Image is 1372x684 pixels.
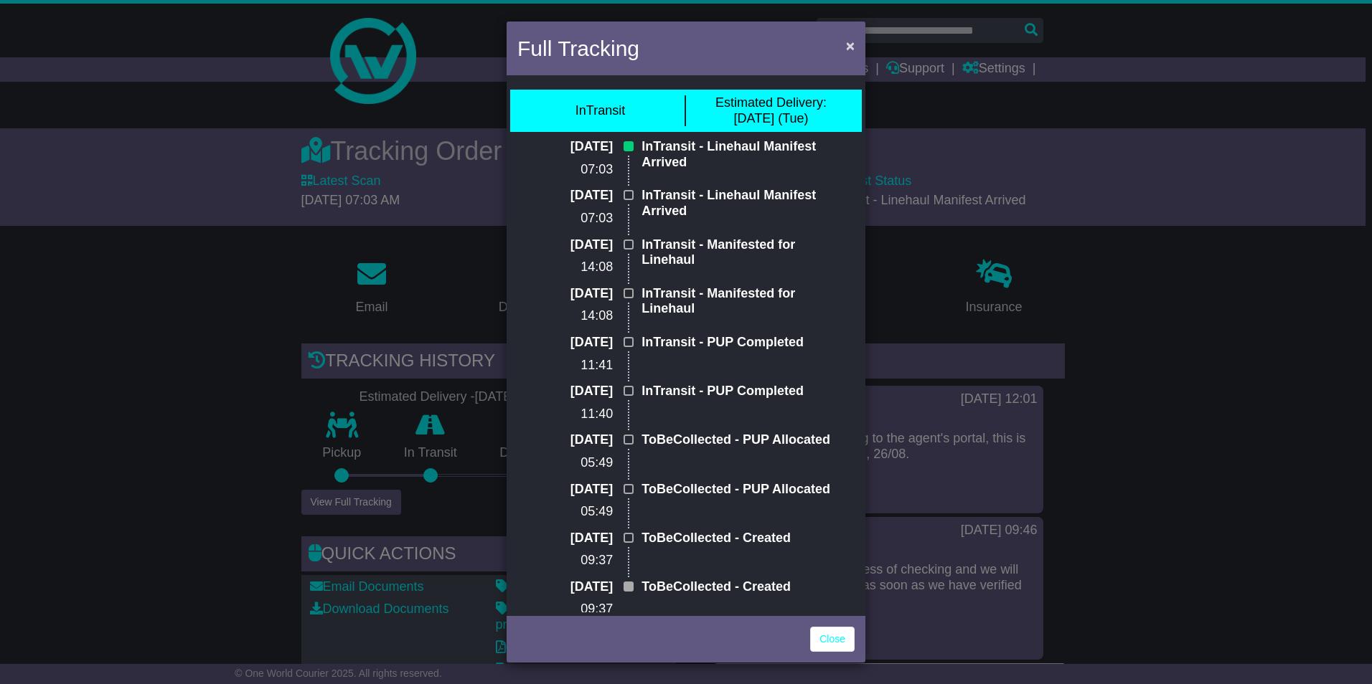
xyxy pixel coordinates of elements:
p: InTransit - PUP Completed [642,384,833,399]
h4: Full Tracking [517,32,639,65]
p: ToBeCollected - Created [642,531,833,546]
p: [DATE] [539,384,613,399]
p: InTransit - Manifested for Linehaul [642,286,833,317]
p: InTransit - Linehaul Manifest Arrived [642,139,833,170]
p: [DATE] [539,335,613,351]
p: InTransit - Manifested for Linehaul [642,237,833,268]
p: ToBeCollected - Created [642,579,833,595]
p: 05:49 [539,504,613,520]
a: Close [810,627,855,652]
p: [DATE] [539,237,613,253]
div: [DATE] (Tue) [715,95,827,126]
p: InTransit - Linehaul Manifest Arrived [642,188,833,219]
p: [DATE] [539,531,613,546]
p: 07:03 [539,162,613,178]
p: 09:37 [539,602,613,617]
p: ToBeCollected - PUP Allocated [642,432,833,448]
p: [DATE] [539,482,613,498]
p: 11:40 [539,407,613,422]
p: 14:08 [539,260,613,275]
div: InTransit [575,103,625,119]
p: [DATE] [539,432,613,448]
button: Close [839,31,862,60]
p: [DATE] [539,139,613,155]
p: 14:08 [539,308,613,324]
p: 07:03 [539,211,613,227]
p: 11:41 [539,358,613,374]
span: Estimated Delivery: [715,95,827,110]
p: 05:49 [539,455,613,471]
p: InTransit - PUP Completed [642,335,833,351]
p: [DATE] [539,188,613,204]
p: [DATE] [539,579,613,595]
span: × [846,37,855,54]
p: ToBeCollected - PUP Allocated [642,482,833,498]
p: [DATE] [539,286,613,302]
p: 09:37 [539,553,613,569]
